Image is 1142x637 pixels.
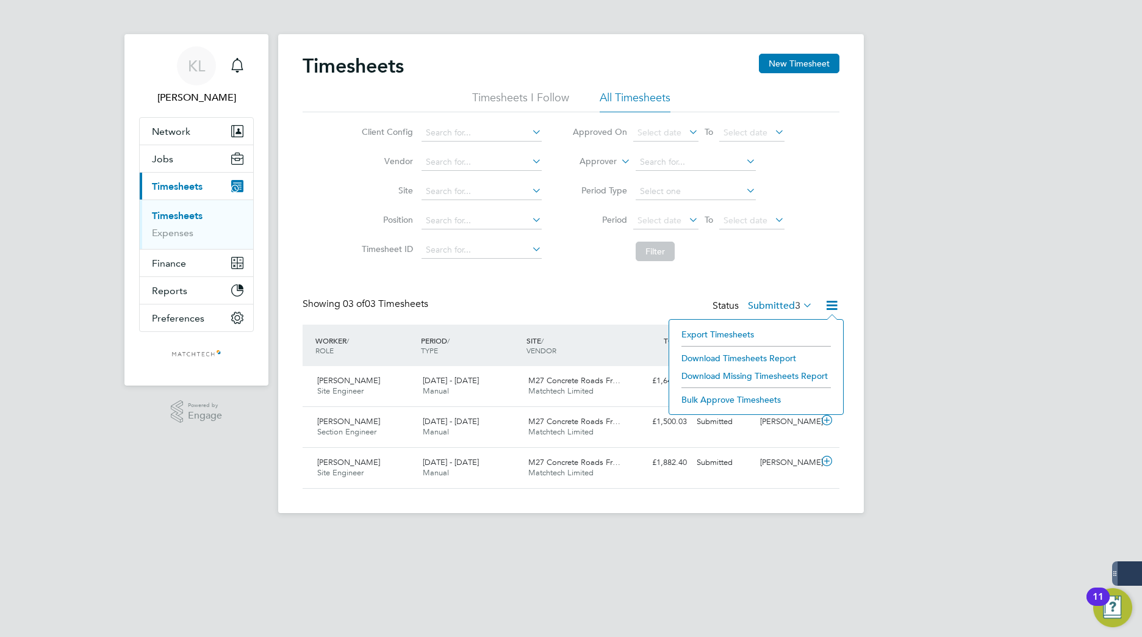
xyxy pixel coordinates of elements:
span: VENDOR [526,345,556,355]
span: [DATE] - [DATE] [423,457,479,467]
span: 3 [795,300,800,312]
span: [PERSON_NAME] [317,375,380,386]
li: Timesheets I Follow [472,90,569,112]
input: Select one [636,183,756,200]
span: TOTAL [664,336,686,345]
button: Preferences [140,304,253,331]
div: Submitted [692,412,755,432]
div: Status [713,298,815,315]
span: Manual [423,467,449,478]
input: Search for... [422,183,542,200]
span: Network [152,126,190,137]
span: Manual [423,386,449,396]
h2: Timesheets [303,54,404,78]
span: Karolina Linda [139,90,254,105]
span: Finance [152,257,186,269]
button: Finance [140,250,253,276]
label: Client Config [358,126,413,137]
span: M27 Concrete Roads Fr… [528,416,620,426]
a: Go to home page [139,344,254,364]
span: Timesheets [152,181,203,192]
label: Period [572,214,627,225]
button: Network [140,118,253,145]
button: Reports [140,277,253,304]
div: £1,647.12 [628,371,692,391]
span: 03 Timesheets [343,298,428,310]
button: Open Resource Center, 11 new notifications [1093,588,1132,627]
span: [PERSON_NAME] [317,416,380,426]
span: Matchtech Limited [528,386,594,396]
span: Manual [423,426,449,437]
button: Filter [636,242,675,261]
div: Showing [303,298,431,311]
span: Site Engineer [317,386,364,396]
span: Engage [188,411,222,421]
span: ROLE [315,345,334,355]
span: M27 Concrete Roads Fr… [528,375,620,386]
a: KL[PERSON_NAME] [139,46,254,105]
span: Site Engineer [317,467,364,478]
a: Timesheets [152,210,203,221]
span: Preferences [152,312,204,324]
input: Search for... [422,242,542,259]
button: Timesheets [140,173,253,200]
label: Position [358,214,413,225]
img: matchtech-logo-retina.png [171,344,222,364]
a: Expenses [152,227,193,239]
span: To [701,124,717,140]
div: PERIOD [418,329,523,361]
span: Jobs [152,153,173,165]
li: All Timesheets [600,90,670,112]
div: [PERSON_NAME] [755,412,819,432]
nav: Main navigation [124,34,268,386]
div: £1,882.40 [628,453,692,473]
label: Approved On [572,126,627,137]
button: New Timesheet [759,54,839,73]
span: 03 of [343,298,365,310]
span: / [347,336,349,345]
span: Matchtech Limited [528,467,594,478]
span: [PERSON_NAME] [317,457,380,467]
span: Select date [637,127,681,138]
li: Bulk Approve Timesheets [675,391,837,408]
div: SITE [523,329,629,361]
div: 11 [1093,597,1104,613]
span: To [701,212,717,228]
li: Download Timesheets Report [675,350,837,367]
label: Period Type [572,185,627,196]
span: M27 Concrete Roads Fr… [528,457,620,467]
div: WORKER [312,329,418,361]
span: Select date [724,127,767,138]
input: Search for... [422,124,542,142]
input: Search for... [422,154,542,171]
div: [PERSON_NAME] [755,453,819,473]
span: / [541,336,544,345]
input: Search for... [636,154,756,171]
span: Section Engineer [317,426,376,437]
span: Reports [152,285,187,297]
label: Timesheet ID [358,243,413,254]
li: Export Timesheets [675,326,837,343]
button: Jobs [140,145,253,172]
li: Download Missing Timesheets Report [675,367,837,384]
div: Timesheets [140,200,253,249]
div: Submitted [692,453,755,473]
div: £1,500.03 [628,412,692,432]
label: Vendor [358,156,413,167]
span: Select date [724,215,767,226]
label: Approver [562,156,617,168]
input: Search for... [422,212,542,229]
span: Powered by [188,400,222,411]
span: KL [188,58,205,74]
span: / [447,336,450,345]
span: Select date [637,215,681,226]
span: [DATE] - [DATE] [423,416,479,426]
label: Site [358,185,413,196]
a: Powered byEngage [171,400,223,423]
span: [DATE] - [DATE] [423,375,479,386]
label: Submitted [748,300,813,312]
span: TYPE [421,345,438,355]
span: Matchtech Limited [528,426,594,437]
